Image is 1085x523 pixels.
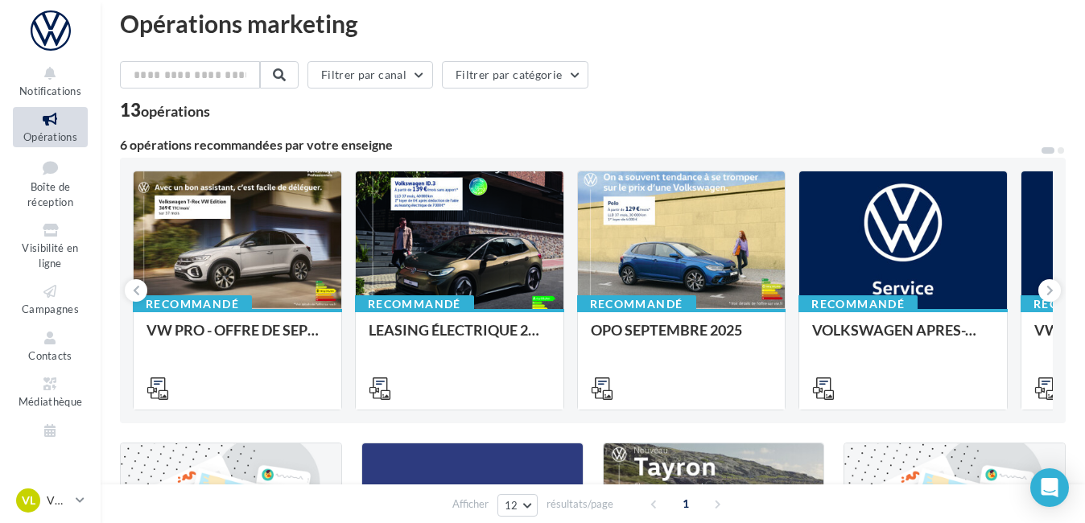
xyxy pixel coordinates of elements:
[22,492,35,509] span: VL
[13,218,88,273] a: Visibilité en ligne
[120,11,1066,35] div: Opérations marketing
[13,372,88,411] a: Médiathèque
[307,61,433,89] button: Filtrer par canal
[133,295,252,313] div: Recommandé
[13,418,88,458] a: Calendrier
[141,104,210,118] div: opérations
[497,494,538,517] button: 12
[442,61,588,89] button: Filtrer par catégorie
[673,491,699,517] span: 1
[547,496,613,512] span: résultats/page
[28,349,72,362] span: Contacts
[577,295,696,313] div: Recommandé
[812,322,994,354] div: VOLKSWAGEN APRES-VENTE
[13,61,88,101] button: Notifications
[13,326,88,365] a: Contacts
[27,180,73,208] span: Boîte de réception
[22,241,78,270] span: Visibilité en ligne
[1030,468,1069,507] div: Open Intercom Messenger
[19,395,83,408] span: Médiathèque
[452,496,489,512] span: Afficher
[19,84,81,97] span: Notifications
[355,295,474,313] div: Recommandé
[47,492,69,509] p: VW LA VERRIERE
[798,295,918,313] div: Recommandé
[146,322,328,354] div: VW PRO - OFFRE DE SEPTEMBRE 25
[13,154,88,212] a: Boîte de réception
[22,303,79,315] span: Campagnes
[13,485,88,516] a: VL VW LA VERRIERE
[505,499,518,512] span: 12
[369,322,551,354] div: LEASING ÉLECTRIQUE 2025
[13,107,88,146] a: Opérations
[13,279,88,319] a: Campagnes
[120,101,210,119] div: 13
[591,322,773,354] div: OPO SEPTEMBRE 2025
[120,138,1040,151] div: 6 opérations recommandées par votre enseigne
[23,130,77,143] span: Opérations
